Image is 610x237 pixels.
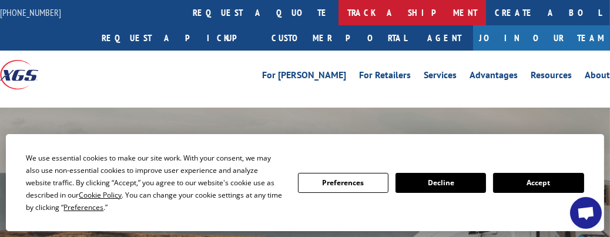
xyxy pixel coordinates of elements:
a: Customer Portal [263,25,415,51]
div: We use essential cookies to make our site work. With your consent, we may also use non-essential ... [26,152,283,213]
a: About [585,71,610,84]
a: Request a pickup [93,25,263,51]
a: Open chat [570,197,602,229]
a: For [PERSON_NAME] [262,71,346,84]
a: Agent [415,25,473,51]
a: Join Our Team [473,25,610,51]
a: Resources [531,71,572,84]
a: Services [424,71,457,84]
button: Accept [493,173,584,193]
span: Cookie Policy [79,190,122,200]
a: Advantages [470,71,518,84]
a: For Retailers [359,71,411,84]
div: Cookie Consent Prompt [6,134,604,231]
button: Decline [396,173,486,193]
span: Preferences [63,202,103,212]
button: Preferences [298,173,388,193]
